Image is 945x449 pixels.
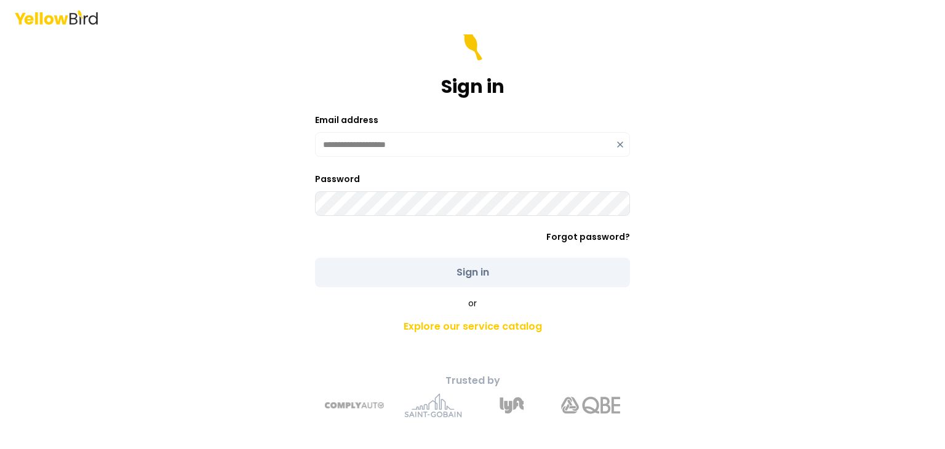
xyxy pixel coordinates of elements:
label: Password [315,173,360,185]
span: or [468,297,477,309]
a: Forgot password? [546,231,630,243]
p: Trusted by [256,373,689,388]
a: Explore our service catalog [256,314,689,339]
h1: Sign in [441,76,504,98]
label: Email address [315,114,378,126]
